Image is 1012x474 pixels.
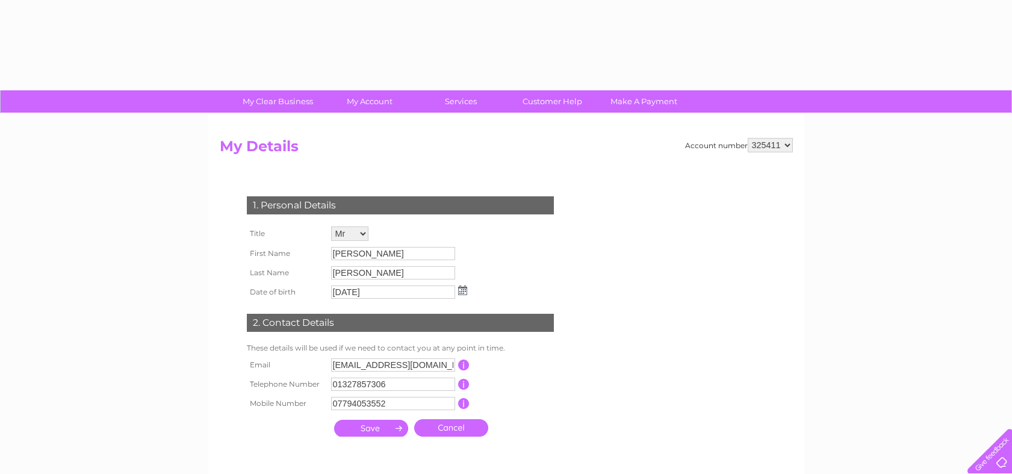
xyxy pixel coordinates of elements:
[228,90,328,113] a: My Clear Business
[244,223,328,244] th: Title
[411,90,511,113] a: Services
[503,90,602,113] a: Customer Help
[458,379,470,390] input: Information
[244,263,328,282] th: Last Name
[685,138,793,152] div: Account number
[458,285,467,295] img: ...
[414,419,488,437] a: Cancel
[244,375,328,394] th: Telephone Number
[247,314,554,332] div: 2. Contact Details
[458,360,470,370] input: Information
[247,196,554,214] div: 1. Personal Details
[244,244,328,263] th: First Name
[244,355,328,375] th: Email
[320,90,419,113] a: My Account
[244,282,328,302] th: Date of birth
[244,394,328,413] th: Mobile Number
[220,138,793,161] h2: My Details
[594,90,694,113] a: Make A Payment
[334,420,408,437] input: Submit
[458,398,470,409] input: Information
[244,341,557,355] td: These details will be used if we need to contact you at any point in time.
